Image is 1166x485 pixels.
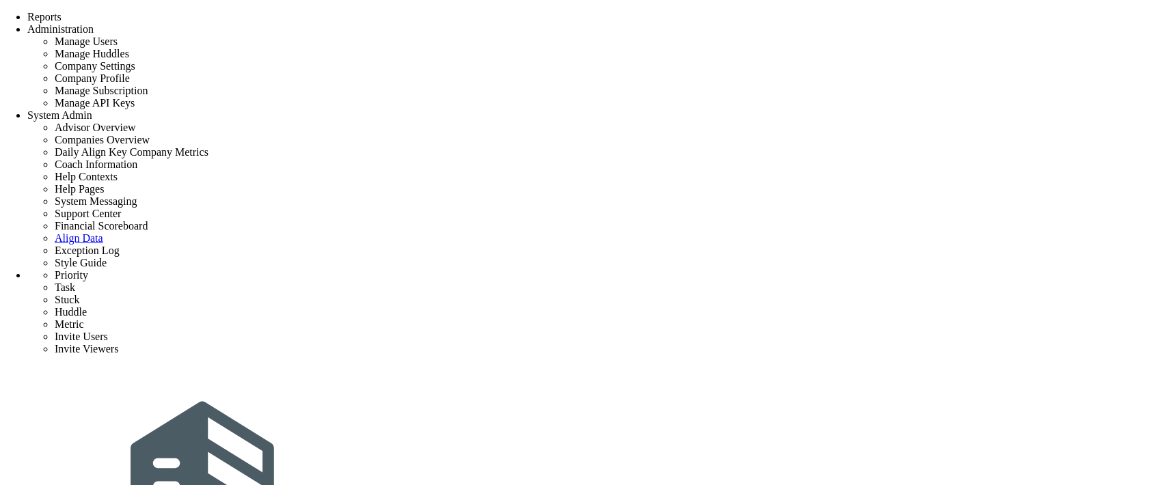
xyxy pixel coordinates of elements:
span: Exception Log [55,245,120,256]
span: Invite Users [55,331,108,342]
span: Stuck [55,294,79,305]
span: Task [55,281,75,293]
span: Daily Align Key Company Metrics [55,146,208,158]
span: Coach Information [55,158,137,170]
span: Manage Subscription [55,85,148,96]
span: Advisor Overview [55,122,136,133]
span: Companies Overview [55,134,150,145]
span: Huddle [55,306,87,318]
span: Manage API Keys [55,97,135,109]
span: Financial Scoreboard [55,220,148,232]
span: Manage Huddles [55,48,129,59]
span: Help Pages [55,183,104,195]
span: System Messaging [55,195,137,207]
span: Invite Viewers [55,343,118,355]
span: Priority [55,269,88,281]
span: Help Contexts [55,171,118,182]
span: Administration [27,23,94,35]
span: System Admin [27,109,92,121]
a: Align Data [55,232,103,244]
span: Support Center [55,208,121,219]
span: Style Guide [55,257,107,268]
span: Metric [55,318,84,330]
span: Company Profile [55,72,130,84]
span: Reports [27,11,62,23]
span: Company Settings [55,60,135,72]
span: Manage Users [55,36,118,47]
